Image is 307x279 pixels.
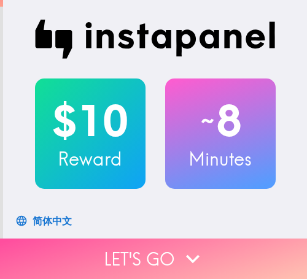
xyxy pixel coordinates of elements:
span: ~ [199,102,216,139]
h3: Minutes [165,146,276,172]
div: 简体中文 [33,212,72,229]
h2: $10 [35,96,146,146]
h2: 8 [165,96,276,146]
button: 简体中文 [13,208,77,233]
h3: Reward [35,146,146,172]
img: Instapanel [35,20,276,59]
